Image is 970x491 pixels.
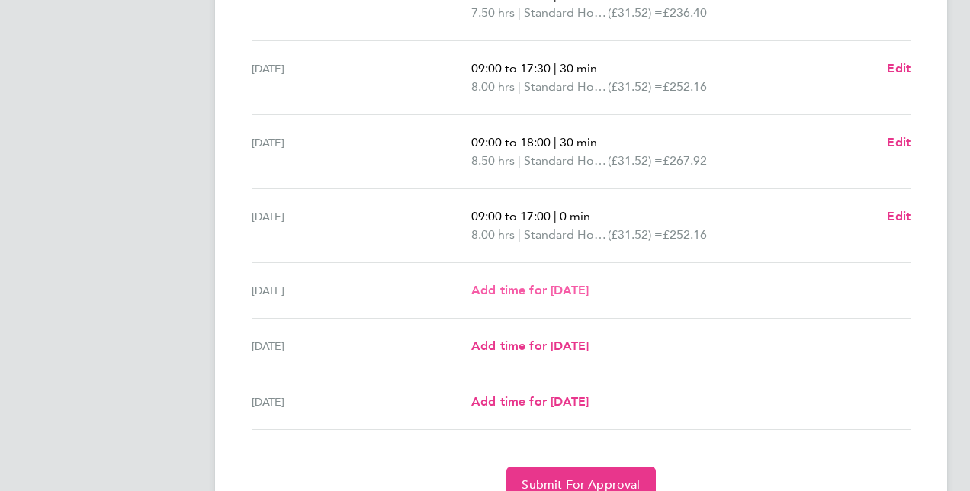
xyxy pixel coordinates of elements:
[518,79,521,94] span: |
[554,209,557,223] span: |
[887,133,911,152] a: Edit
[471,79,515,94] span: 8.00 hrs
[252,281,471,300] div: [DATE]
[560,209,590,223] span: 0 min
[471,337,589,355] a: Add time for [DATE]
[524,4,608,22] span: Standard Hourly
[887,59,911,78] a: Edit
[663,5,707,20] span: £236.40
[560,61,597,75] span: 30 min
[252,393,471,411] div: [DATE]
[518,153,521,168] span: |
[471,339,589,353] span: Add time for [DATE]
[252,59,471,96] div: [DATE]
[608,153,663,168] span: (£31.52) =
[608,227,663,242] span: (£31.52) =
[252,337,471,355] div: [DATE]
[252,133,471,170] div: [DATE]
[608,79,663,94] span: (£31.52) =
[887,135,911,149] span: Edit
[471,153,515,168] span: 8.50 hrs
[471,135,551,149] span: 09:00 to 18:00
[471,393,589,411] a: Add time for [DATE]
[887,61,911,75] span: Edit
[524,226,608,244] span: Standard Hourly
[471,281,589,300] a: Add time for [DATE]
[518,5,521,20] span: |
[663,153,707,168] span: £267.92
[887,209,911,223] span: Edit
[252,207,471,244] div: [DATE]
[608,5,663,20] span: (£31.52) =
[663,79,707,94] span: £252.16
[471,5,515,20] span: 7.50 hrs
[560,135,597,149] span: 30 min
[518,227,521,242] span: |
[887,207,911,226] a: Edit
[524,78,608,96] span: Standard Hourly
[471,227,515,242] span: 8.00 hrs
[471,209,551,223] span: 09:00 to 17:00
[554,61,557,75] span: |
[554,135,557,149] span: |
[471,394,589,409] span: Add time for [DATE]
[663,227,707,242] span: £252.16
[471,61,551,75] span: 09:00 to 17:30
[471,283,589,297] span: Add time for [DATE]
[524,152,608,170] span: Standard Hourly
